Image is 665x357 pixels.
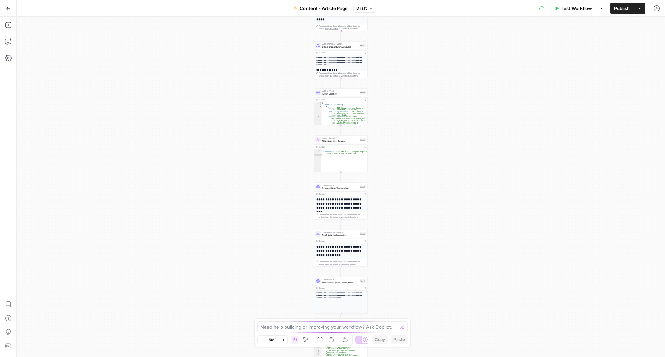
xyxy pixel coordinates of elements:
[314,355,322,357] div: 11
[372,335,388,344] button: Copy
[314,350,322,351] div: 8
[314,106,322,107] div: 3
[322,280,358,284] span: Meta Description Generation
[550,3,596,14] button: Test Workflow
[319,25,366,30] div: This output is too large & has been abbreviated for review. to view the full content.
[325,263,338,265] span: Copy the output
[340,172,342,182] g: Edge from step_6 to step_7
[360,91,366,94] div: Step 5
[300,5,348,12] span: Content - Article Page
[322,233,358,237] span: Draft Article Generation
[393,337,405,343] span: Paste
[322,278,358,281] span: LLM · GPT-4.1
[322,92,358,96] span: Topic Ideation
[325,75,338,77] span: Copy the output
[322,139,358,143] span: Title Selection Review
[325,28,338,30] span: Copy the output
[319,213,366,218] div: This output is too large & has been abbreviated for review. to view the full content.
[319,240,358,242] div: Output
[289,3,352,14] button: Content - Article Page
[325,216,338,218] span: Copy the output
[614,5,630,12] span: Publish
[320,104,322,106] span: Toggle code folding, rows 2 through 33
[319,287,358,289] div: Output
[314,104,322,106] div: 2
[340,125,342,135] g: Edge from step_5 to step_6
[375,337,385,343] span: Copy
[319,72,366,77] div: This output is too large & has been abbreviated for review. to view the full content.
[314,89,368,125] div: LLM · GPT-4.1Topic IdeationStep 5Output{ "detailed_options":[ { "title":".NET Visual Designer Com...
[360,232,366,235] div: Step 8
[269,337,276,342] span: 50%
[561,5,592,12] span: Test Workflow
[322,45,358,48] span: Gap & Opportunity Analysis
[340,31,342,41] g: Edge from step_3 to step_4
[391,335,408,344] button: Paste
[340,267,342,277] g: Edge from step_8 to step_9
[610,3,634,14] button: Publish
[340,220,342,230] g: Edge from step_7 to step_8
[340,314,342,324] g: Edge from step_9 to step_10
[322,43,358,45] span: LLM · [PERSON_NAME] 4
[319,51,358,54] div: Output
[314,154,321,156] div: 3
[360,279,366,283] div: Step 9
[322,90,358,92] span: LLM · GPT-4.1
[314,111,322,116] div: 5
[314,348,322,350] div: 7
[320,102,322,104] span: Toggle code folding, rows 1 through 41
[360,44,366,47] div: Step 4
[320,106,322,107] span: Toggle code folding, rows 3 through 8
[322,184,358,187] span: LLM · GPT-4.1
[314,107,322,111] div: 4
[314,353,322,355] div: 10
[319,145,358,148] div: Output
[314,136,368,172] div: Human ReviewTitle Selection ReviewStep 6Output{ "selected_title":".NET Visual Designer Migration:...
[322,137,358,140] span: Human Review
[322,231,358,234] span: LLM · [PERSON_NAME] 4
[322,186,358,190] span: Content Brief Generation
[353,4,376,13] button: Draft
[314,116,322,137] div: 6
[360,185,366,188] div: Step 7
[356,5,367,11] span: Draft
[314,102,322,104] div: 1
[314,351,322,353] div: 9
[319,193,358,195] div: Output
[319,98,358,101] div: Output
[360,138,366,141] div: Step 6
[340,78,342,88] g: Edge from step_4 to step_5
[319,260,366,266] div: This output is too large & has been abbreviated for review. to view the full content.
[314,149,321,151] div: 1
[314,151,321,154] div: 2
[319,149,321,151] span: Toggle code folding, rows 1 through 3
